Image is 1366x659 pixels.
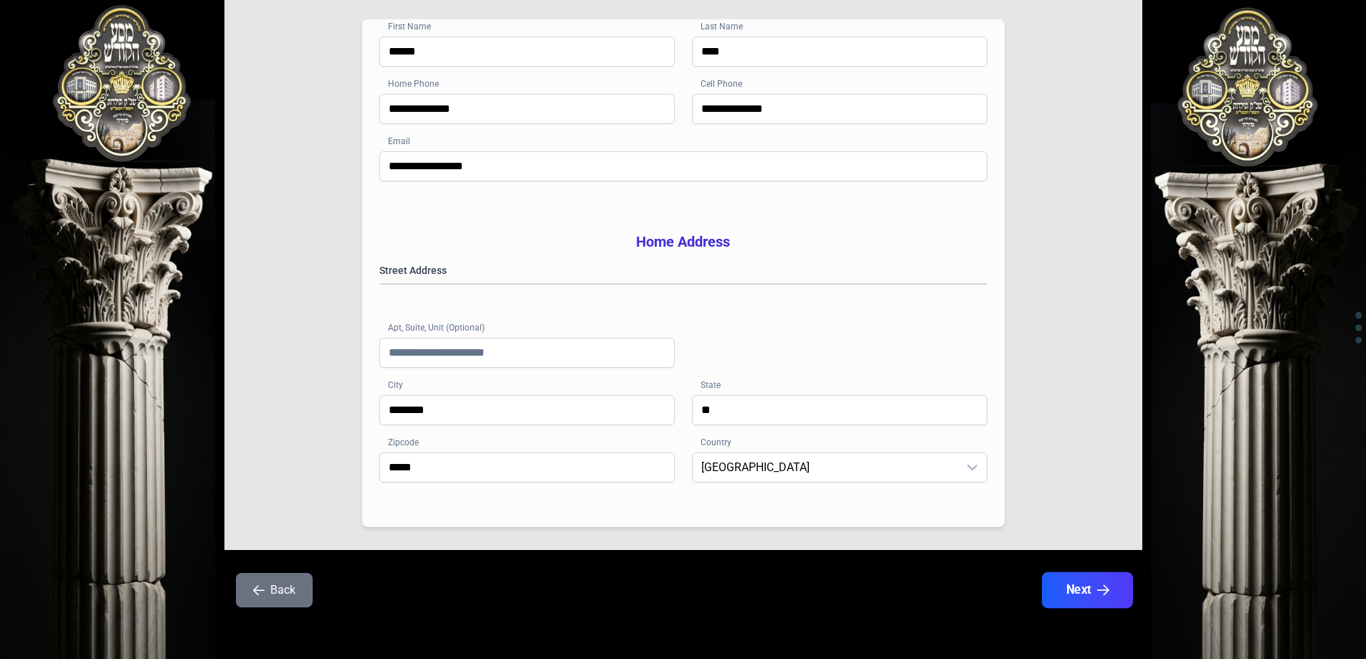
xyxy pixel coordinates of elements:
[693,453,958,482] span: United States
[958,453,987,482] div: dropdown trigger
[1041,572,1132,608] button: Next
[379,232,987,252] h3: Home Address
[379,263,987,278] label: Street Address
[236,573,313,607] button: Back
